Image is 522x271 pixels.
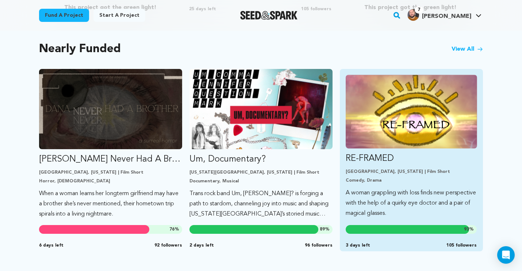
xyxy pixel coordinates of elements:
[346,75,477,218] a: Fund RE-FRAMED
[464,227,469,232] span: 93
[446,243,477,248] span: 105 followers
[154,243,182,248] span: 92 followers
[407,9,471,21] div: Chris R.'s Profile
[320,227,330,232] span: %
[240,11,298,20] img: Seed&Spark Logo Dark Mode
[189,154,333,165] p: Um, Documentary?
[39,69,182,219] a: Fund Dana Never Had A Brother
[189,170,333,175] p: [US_STATE][GEOGRAPHIC_DATA], [US_STATE] | Film Short
[452,45,483,54] a: View All
[93,9,145,22] a: Start a project
[189,69,333,219] a: Fund Um, Documentary?
[305,243,333,248] span: 96 followers
[407,9,419,21] img: 3853b2337ac1a245.jpg
[169,227,174,232] span: 76
[39,9,89,22] a: Fund a project
[39,243,64,248] span: 6 days left
[346,188,477,218] p: A woman grappling with loss finds new perspective with the help of a quirky eye doctor and a pair...
[346,169,477,175] p: [GEOGRAPHIC_DATA], [US_STATE] | Film Short
[422,13,471,19] span: [PERSON_NAME]
[497,246,515,264] div: Open Intercom Messenger
[406,8,483,23] span: Chris R.'s Profile
[346,153,477,164] p: RE-FRAMED
[464,227,474,232] span: %
[189,243,214,248] span: 2 days left
[39,189,182,219] p: When a woman learns her longterm girlfriend may have a brother she’s never mentioned, their homet...
[346,178,477,183] p: Comedy, Drama
[346,243,370,248] span: 3 days left
[189,178,333,184] p: Documentary, Musical
[320,227,325,232] span: 89
[189,189,333,219] p: Trans rock band Um, [PERSON_NAME]? is forging a path to stardom, channeling joy into music and sh...
[39,170,182,175] p: [GEOGRAPHIC_DATA], [US_STATE] | Film Short
[240,11,298,20] a: Seed&Spark Homepage
[415,6,423,13] span: 7
[39,154,182,165] p: [PERSON_NAME] Never Had A Brother
[39,178,182,184] p: Horror, [DEMOGRAPHIC_DATA]
[169,227,179,232] span: %
[406,8,483,21] a: Chris R.'s Profile
[39,44,121,54] h2: Nearly Funded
